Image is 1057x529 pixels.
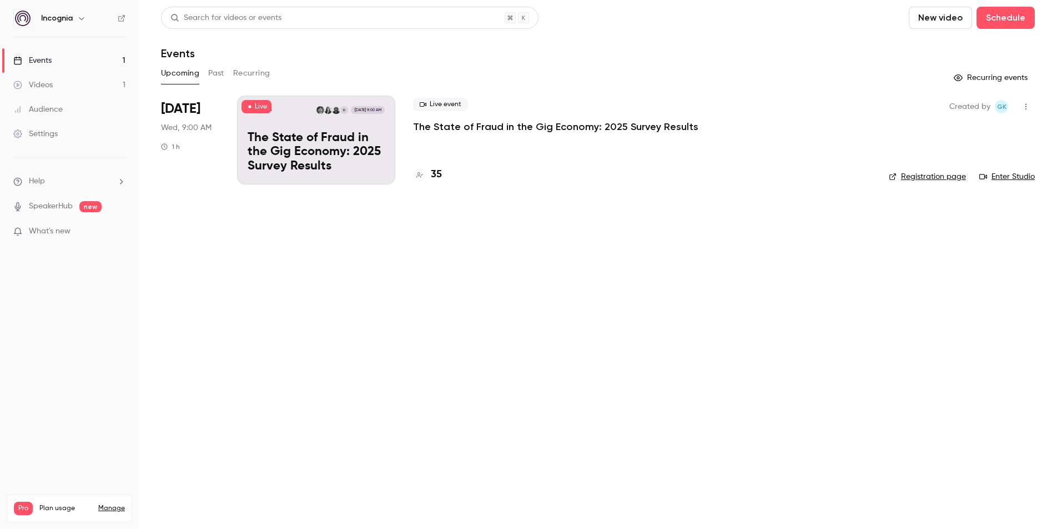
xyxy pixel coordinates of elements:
[161,122,212,133] span: Wed, 9:00 AM
[977,7,1035,29] button: Schedule
[949,100,990,113] span: Created by
[29,226,71,237] span: What's new
[949,69,1035,87] button: Recurring events
[13,79,53,91] div: Videos
[997,100,1006,113] span: GK
[161,64,199,82] button: Upcoming
[351,106,384,114] span: [DATE] 9:00 AM
[889,171,966,182] a: Registration page
[41,13,73,24] h6: Incognia
[161,47,195,60] h1: Events
[13,55,52,66] div: Events
[431,167,442,182] h4: 35
[979,171,1035,182] a: Enter Studio
[233,64,270,82] button: Recurring
[909,7,972,29] button: New video
[13,176,125,187] li: help-dropdown-opener
[413,120,698,133] a: The State of Fraud in the Gig Economy: 2025 Survey Results
[237,96,395,184] a: The State of Fraud in the Gig Economy: 2025 Survey ResultsIncogniaDFelix Efren Gonzalez ReyesMari...
[161,96,219,184] div: Sep 24 Wed, 12:00 PM (America/New York)
[332,106,340,114] img: Felix Efren Gonzalez Reyes
[112,227,125,237] iframe: Noticeable Trigger
[161,100,200,118] span: [DATE]
[248,131,385,174] p: The State of Fraud in the Gig Economy: 2025 Survey Results
[316,106,324,114] img: Victor Cavalcanti
[161,142,180,151] div: 1 h
[340,106,349,114] div: D
[13,104,63,115] div: Audience
[79,201,102,212] span: new
[39,504,92,513] span: Plan usage
[29,201,73,212] a: SpeakerHub
[324,106,332,114] img: Maria Sassetti
[995,100,1008,113] span: Gianna Kennedy
[241,100,271,113] span: Live
[413,167,442,182] a: 35
[14,502,33,515] span: Pro
[413,98,468,111] span: Live event
[13,128,58,139] div: Settings
[14,9,32,27] img: Incognia
[29,176,45,187] span: Help
[98,504,125,513] a: Manage
[170,12,281,24] div: Search for videos or events
[208,64,224,82] button: Past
